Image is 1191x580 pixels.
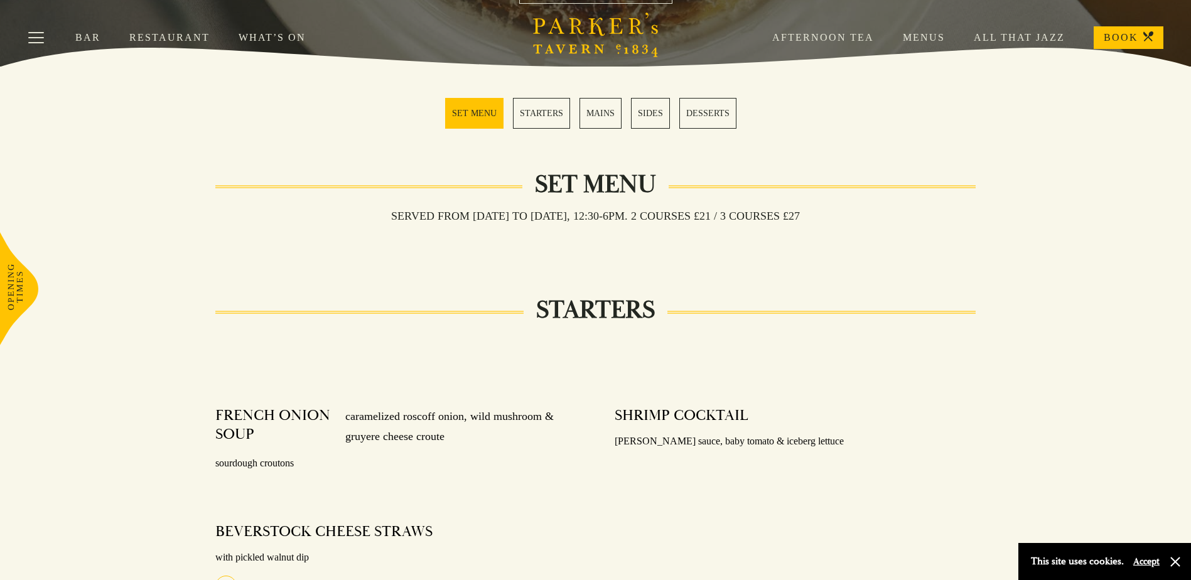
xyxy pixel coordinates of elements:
[513,98,570,129] a: 2 / 5
[522,169,669,200] h2: Set Menu
[524,295,667,325] h2: STARTERS
[615,432,976,451] p: [PERSON_NAME] sauce, baby tomato & iceberg lettuce
[215,522,433,541] h4: BEVERSTOCK CHEESE STRAWS
[679,98,736,129] a: 5 / 5
[579,98,622,129] a: 3 / 5
[1133,556,1160,567] button: Accept
[615,406,748,425] h4: SHRIMP COCKTAIL
[379,209,812,223] h3: Served from [DATE] to [DATE], 12:30-6pm. 2 COURSES £21 / 3 COURSES £27
[215,454,576,473] p: sourdough croutons
[1031,552,1124,571] p: This site uses cookies.
[631,98,670,129] a: 4 / 5
[215,549,576,567] p: with pickled walnut dip
[333,406,576,447] p: caramelized roscoff onion, wild mushroom & gruyere cheese croute
[1169,556,1182,568] button: Close and accept
[445,98,504,129] a: 1 / 5
[215,406,333,447] h4: FRENCH ONION SOUP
